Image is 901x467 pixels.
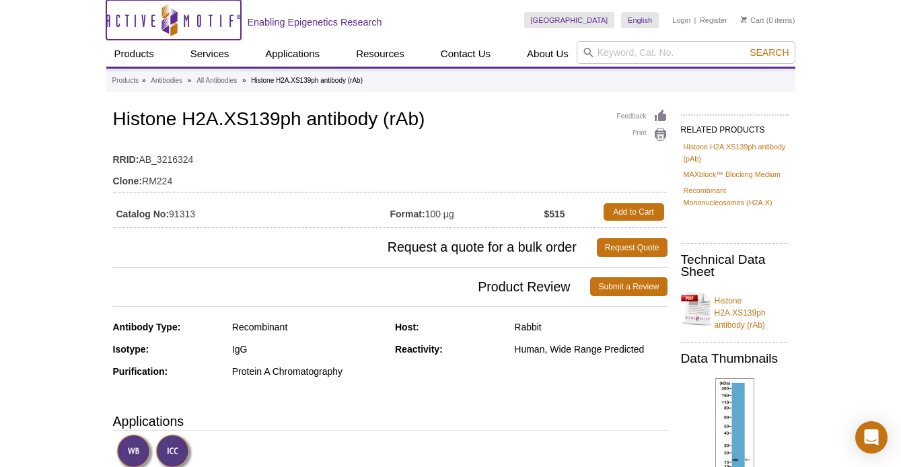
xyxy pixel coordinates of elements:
div: Human, Wide Range Predicted [514,343,667,355]
strong: RRID: [113,153,139,166]
li: » [188,77,192,84]
img: Your Cart [741,16,747,23]
a: [GEOGRAPHIC_DATA] [524,12,615,28]
a: Histone H2A.XS139ph antibody (rAb) [681,287,789,331]
a: English [621,12,659,28]
a: Products [106,41,162,67]
h2: RELATED PRODUCTS [681,114,789,139]
a: Add to Cart [604,203,664,221]
strong: Antibody Type: [113,322,181,332]
div: Protein A Chromatography [232,365,385,378]
a: Resources [348,41,412,67]
div: Open Intercom Messenger [855,421,888,454]
li: » [142,77,146,84]
h2: Enabling Epigenetics Research [248,16,382,28]
a: Antibodies [151,75,182,87]
a: Contact Us [433,41,499,67]
a: Login [672,15,690,25]
h1: Histone H2A.XS139ph antibody (rAb) [113,109,668,132]
strong: Catalog No: [116,208,170,220]
a: Products [112,75,139,87]
td: RM224 [113,167,668,188]
h2: Technical Data Sheet [681,254,789,278]
a: Applications [257,41,328,67]
li: | [694,12,696,28]
a: Histone H2A.XS139ph antibody (pAb) [684,141,786,165]
li: (0 items) [741,12,795,28]
a: Submit a Review [590,277,667,296]
strong: Format: [390,208,425,220]
strong: Host: [395,322,419,332]
button: Search [746,46,793,59]
div: Rabbit [514,321,667,333]
a: Feedback [617,109,668,124]
a: All Antibodies [196,75,237,87]
td: AB_3216324 [113,145,668,167]
td: 100 µg [390,200,544,224]
a: MAXblock™ Blocking Medium [684,168,781,180]
strong: $515 [544,208,565,220]
a: Register [700,15,727,25]
a: About Us [519,41,577,67]
input: Keyword, Cat. No. [577,41,795,64]
a: Recombinant Mononucleosomes (H2A.X) [684,184,786,209]
h2: Data Thumbnails [681,353,789,365]
div: Recombinant [232,321,385,333]
td: 91313 [113,200,390,224]
strong: Purification: [113,366,168,377]
a: Cart [741,15,764,25]
li: » [242,77,246,84]
h3: Applications [113,411,668,431]
a: Services [182,41,238,67]
span: Product Review [113,277,591,296]
strong: Reactivity: [395,344,443,355]
strong: Isotype: [113,344,149,355]
a: Print [617,127,668,142]
li: Histone H2A.XS139ph antibody (rAb) [251,77,363,84]
span: Search [750,47,789,58]
a: Request Quote [597,238,668,257]
div: IgG [232,343,385,355]
span: Request a quote for a bulk order [113,238,597,257]
strong: Clone: [113,175,143,187]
